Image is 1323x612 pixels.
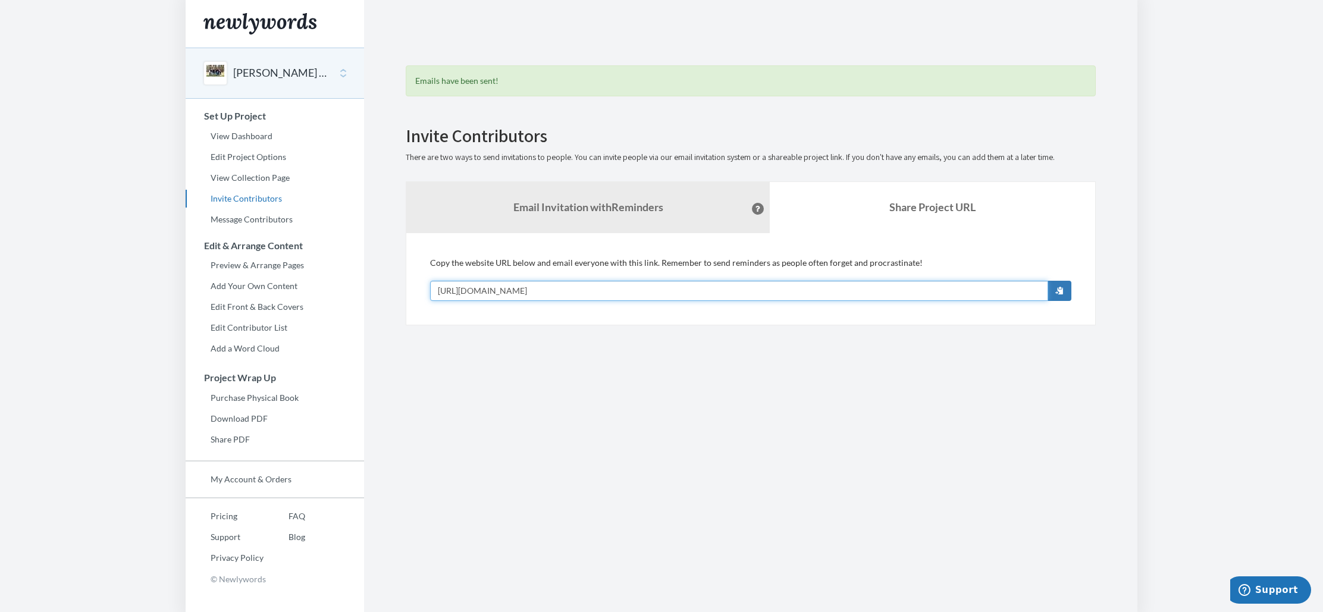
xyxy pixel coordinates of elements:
[406,65,1096,96] div: Emails have been sent!
[186,111,364,121] h3: Set Up Project
[430,257,1071,301] div: Copy the website URL below and email everyone with this link. Remember to send reminders as peopl...
[186,127,364,145] a: View Dashboard
[186,549,264,567] a: Privacy Policy
[186,507,264,525] a: Pricing
[264,528,305,546] a: Blog
[186,389,364,407] a: Purchase Physical Book
[186,148,364,166] a: Edit Project Options
[186,431,364,448] a: Share PDF
[264,507,305,525] a: FAQ
[406,126,1096,146] h2: Invite Contributors
[406,152,1096,164] p: There are two ways to send invitations to people. You can invite people via our email invitation ...
[186,570,364,588] p: © Newlywords
[186,211,364,228] a: Message Contributors
[1230,576,1311,606] iframe: Opens a widget where you can chat to one of our agents
[186,240,364,251] h3: Edit & Arrange Content
[186,319,364,337] a: Edit Contributor List
[186,190,364,208] a: Invite Contributors
[889,200,976,214] b: Share Project URL
[186,340,364,357] a: Add a Word Cloud
[186,372,364,383] h3: Project Wrap Up
[186,470,364,488] a: My Account & Orders
[186,256,364,274] a: Preview & Arrange Pages
[186,528,264,546] a: Support
[203,13,316,34] img: Newlywords logo
[513,200,663,214] strong: Email Invitation with Reminders
[186,298,364,316] a: Edit Front & Back Covers
[186,410,364,428] a: Download PDF
[186,169,364,187] a: View Collection Page
[233,65,330,81] button: [PERSON_NAME] Goodbye
[186,277,364,295] a: Add Your Own Content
